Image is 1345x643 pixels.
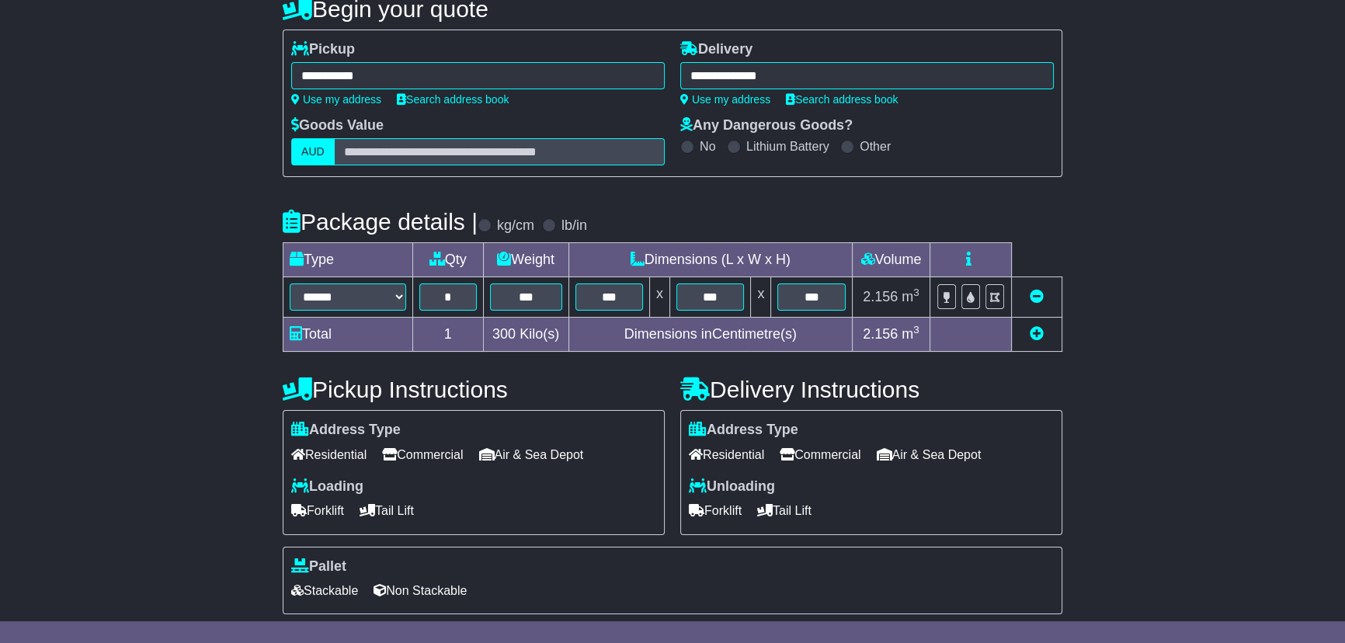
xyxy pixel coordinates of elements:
span: m [902,326,919,342]
label: Address Type [291,422,401,439]
span: Non Stackable [374,579,467,603]
span: Air & Sea Depot [877,443,982,467]
td: Qty [413,243,484,277]
label: AUD [291,138,335,165]
label: Pallet [291,558,346,575]
label: lb/in [561,217,587,235]
label: Any Dangerous Goods? [680,117,853,134]
td: 1 [413,318,484,352]
span: Forklift [689,499,742,523]
h4: Delivery Instructions [680,377,1062,402]
h4: Package details | [283,209,478,235]
a: Use my address [291,93,381,106]
span: Residential [689,443,764,467]
a: Use my address [680,93,770,106]
label: Other [860,139,891,154]
span: Stackable [291,579,358,603]
label: Delivery [680,41,752,58]
label: Loading [291,478,363,495]
span: 2.156 [863,326,898,342]
label: Address Type [689,422,798,439]
label: kg/cm [497,217,534,235]
span: Commercial [780,443,860,467]
span: Commercial [382,443,463,467]
span: 2.156 [863,289,898,304]
span: Forklift [291,499,344,523]
span: Air & Sea Depot [479,443,584,467]
label: No [700,139,715,154]
td: Total [283,318,413,352]
a: Search address book [786,93,898,106]
td: x [650,277,670,318]
td: Volume [852,243,930,277]
a: Search address book [397,93,509,106]
span: Residential [291,443,367,467]
span: m [902,289,919,304]
label: Lithium Battery [746,139,829,154]
td: Kilo(s) [483,318,568,352]
td: Type [283,243,413,277]
span: Tail Lift [757,499,812,523]
sup: 3 [913,324,919,335]
h4: Pickup Instructions [283,377,665,402]
sup: 3 [913,287,919,298]
label: Pickup [291,41,355,58]
td: Dimensions in Centimetre(s) [568,318,852,352]
a: Add new item [1030,326,1044,342]
label: Goods Value [291,117,384,134]
td: Weight [483,243,568,277]
span: Tail Lift [360,499,414,523]
span: 300 [492,326,516,342]
td: x [751,277,771,318]
label: Unloading [689,478,775,495]
td: Dimensions (L x W x H) [568,243,852,277]
a: Remove this item [1030,289,1044,304]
